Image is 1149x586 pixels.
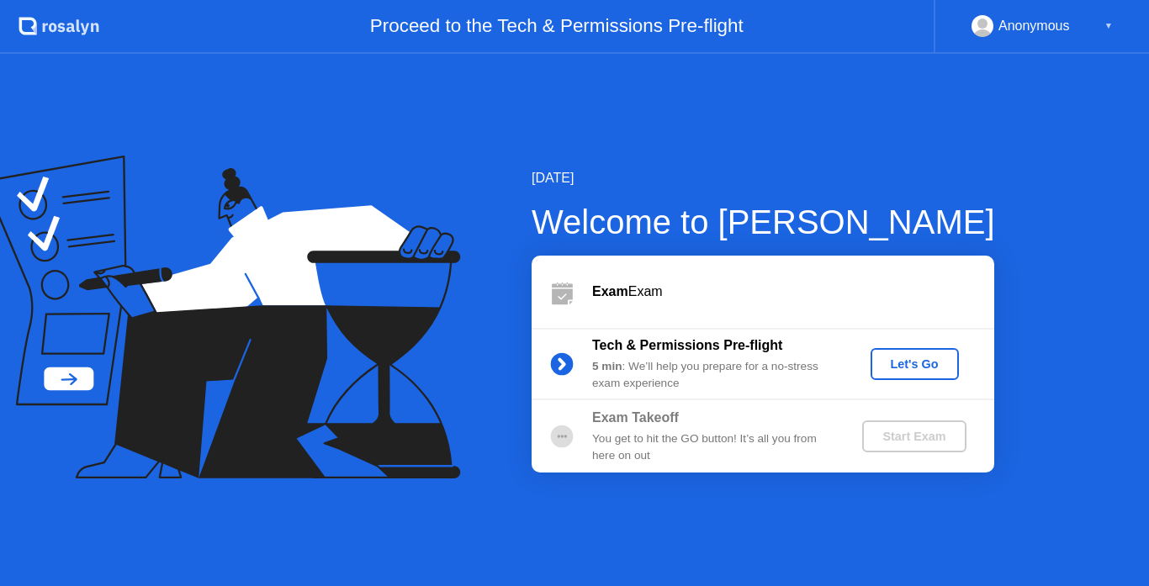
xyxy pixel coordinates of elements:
[862,420,966,452] button: Start Exam
[871,348,959,380] button: Let's Go
[532,197,995,247] div: Welcome to [PERSON_NAME]
[592,284,628,298] b: Exam
[592,358,834,393] div: : We’ll help you prepare for a no-stress exam experience
[592,430,834,465] div: You get to hit the GO button! It’s all you from here on out
[592,360,622,372] b: 5 min
[1104,15,1113,37] div: ▼
[869,430,959,443] div: Start Exam
[592,338,782,352] b: Tech & Permissions Pre-flight
[532,168,995,188] div: [DATE]
[592,410,679,425] b: Exam Takeoff
[877,357,952,371] div: Let's Go
[998,15,1070,37] div: Anonymous
[592,282,994,302] div: Exam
